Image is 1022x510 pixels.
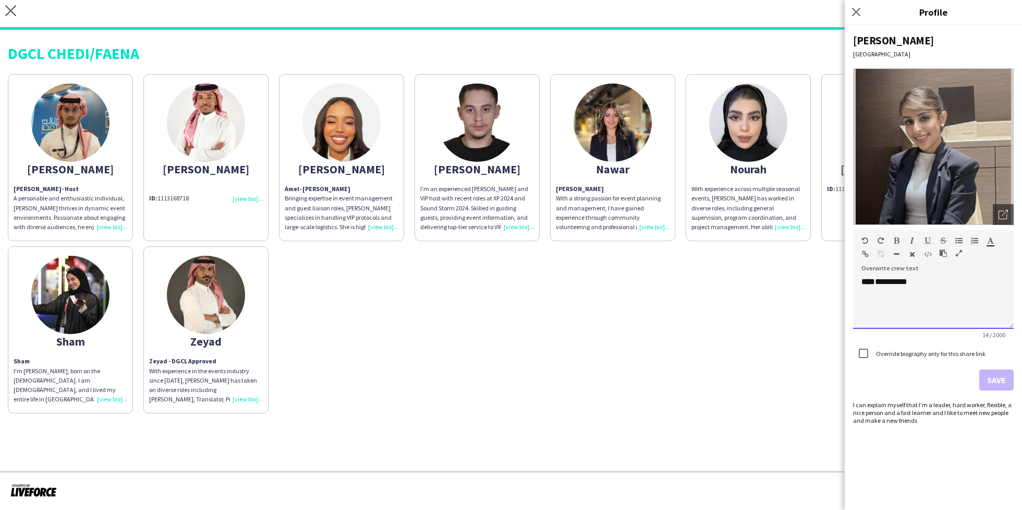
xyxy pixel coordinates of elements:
p: With experience in the events industry since [DATE], [PERSON_NAME] has taken on diverse roles inc... [149,357,263,404]
img: thumb-685a9ee9d27ec.jpeg [31,84,110,162]
button: Underline [924,236,931,245]
button: Bold [893,236,900,245]
img: Powered by Liveforce [10,483,57,497]
button: HTML Code [924,250,931,258]
img: thumb-687f7cc25e2bb.jpeg [709,84,787,162]
button: Paste as plain text [940,249,947,257]
strong: Zeyad - DGCL Approved [149,357,216,365]
span: - Host [62,185,79,193]
div: I'm [PERSON_NAME], born on the [DEMOGRAPHIC_DATA]. I am [DEMOGRAPHIC_DATA], and I lived my entire... [14,357,127,404]
span: 1113168718 [157,194,189,202]
button: Horizontal Line [893,250,900,258]
div: [PERSON_NAME] [149,164,263,174]
span: 14 / 2000 [974,331,1014,339]
p: Bringing expertise in event management and guest liaison roles, [PERSON_NAME] specializes in hand... [285,184,398,232]
b: ID: [827,185,835,193]
div: I'm an experienced [PERSON_NAME] and VIP host with recent roles at XP 2024 and Sound Storm 2024. ... [420,184,534,232]
div: [GEOGRAPHIC_DATA] [853,50,1014,58]
img: thumb-687d0347ecf82.jpeg [167,256,245,334]
div: [PERSON_NAME] [827,164,941,174]
b: Amel [285,185,350,193]
button: Undo [861,236,869,245]
button: Unordered List [955,236,963,245]
div: Nourah [691,164,805,174]
img: thumb-61ada72f-b7b9-4207-ba7f-7673dec8b1c7.jpg [574,84,652,162]
button: Ordered List [971,236,978,245]
button: Redo [877,236,884,245]
div: [PERSON_NAME] [14,164,127,174]
button: Text Color [987,236,994,245]
b: [PERSON_NAME] [556,185,604,193]
img: thumb-aad10b13-a955-4f32-814a-791e5b0e0f4c.jpg [167,84,245,162]
img: thumb-ca78e0ed-6845-4bbd-a02b-ad4e4fe45608.jpg [31,256,110,334]
div: Sham [14,337,127,346]
span: - [PERSON_NAME] [299,185,350,193]
img: thumb-688234f18531e.jpg [438,84,516,162]
img: Crew avatar or photo [853,68,1014,225]
div: With a strong passion for event planning and management, I have gained experience through communi... [556,184,670,232]
button: Strikethrough [940,236,947,245]
label: Override biography only for this share link [874,350,986,358]
button: Clear Formatting [908,250,916,258]
b: ID: [149,194,157,202]
div: DGCL CHEDI/FAENA [8,45,1014,61]
div: I can explain myself that I’m a leader, hard worker, flexible, a nice person and a fast learner a... [853,401,1014,424]
button: Insert Link [861,250,869,258]
div: With experience across multiple seasonal events, [PERSON_NAME] has worked in diverse roles, inclu... [691,184,805,232]
button: Fullscreen [955,249,963,257]
div: [PERSON_NAME] [285,164,398,174]
div: Zeyad [149,337,263,346]
b: [PERSON_NAME] [14,185,79,193]
div: Open photos pop-in [993,204,1014,225]
div: A personable and enthusiastic individual, [PERSON_NAME] thrives in dynamic event environments. Pa... [14,184,127,232]
div: [PERSON_NAME] [420,164,534,174]
b: Sham [14,357,30,365]
button: Italic [908,236,916,245]
h3: Profile [845,5,1022,19]
div: [PERSON_NAME] [853,33,1014,48]
span: 1118556768 [835,185,867,193]
div: Nawar [556,164,670,174]
img: thumb-681220cc550b1.jpeg [302,84,381,162]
